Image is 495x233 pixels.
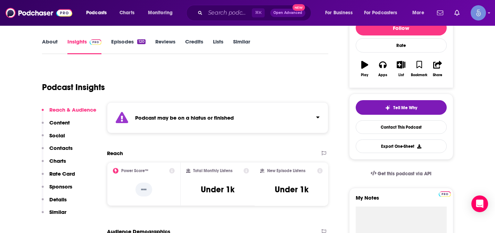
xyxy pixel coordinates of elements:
[185,38,203,54] a: Credits
[193,5,318,21] div: Search podcasts, credits, & more...
[356,100,447,115] button: tell me why sparkleTell Me Why
[320,7,361,18] button: open menu
[42,158,66,170] button: Charts
[471,195,488,212] div: Open Intercom Messenger
[81,7,116,18] button: open menu
[115,7,139,18] a: Charts
[42,132,65,145] button: Social
[275,184,308,195] h3: Under 1k
[49,145,73,151] p: Contacts
[86,8,107,18] span: Podcasts
[137,39,145,44] div: 120
[42,183,72,196] button: Sponsors
[392,56,410,81] button: List
[365,165,437,182] a: Get this podcast via API
[49,158,66,164] p: Charts
[356,38,447,53] div: Rate
[378,171,431,177] span: Get this podcast via API
[356,139,447,153] button: Export One-Sheet
[49,106,96,113] p: Reach & Audience
[471,5,486,21] button: Show profile menu
[378,73,387,77] div: Apps
[360,7,407,18] button: open menu
[452,7,462,19] a: Show notifications dropdown
[193,168,232,173] h2: Total Monthly Listens
[398,73,404,77] div: List
[356,194,447,207] label: My Notes
[439,191,451,197] img: Podchaser Pro
[252,8,265,17] span: ⌘ K
[433,73,442,77] div: Share
[67,38,102,54] a: InsightsPodchaser Pro
[119,8,134,18] span: Charts
[49,196,67,203] p: Details
[273,11,302,15] span: Open Advanced
[42,82,105,93] h1: Podcast Insights
[135,114,234,121] strong: Podcast may be on a hiatus or finished
[135,183,152,196] p: --
[411,73,427,77] div: Bookmark
[471,5,486,21] span: Logged in as Spiral5-G1
[393,105,417,111] span: Tell Me Why
[412,8,424,18] span: More
[42,196,67,209] button: Details
[364,8,397,18] span: For Podcasters
[90,39,102,45] img: Podchaser Pro
[361,73,368,77] div: Play
[410,56,428,81] button: Bookmark
[201,184,234,195] h3: Under 1k
[42,106,96,119] button: Reach & Audience
[42,145,73,158] button: Contacts
[356,56,374,81] button: Play
[49,183,72,190] p: Sponsors
[434,7,446,19] a: Show notifications dropdown
[471,5,486,21] img: User Profile
[233,38,250,54] a: Similar
[267,168,305,173] h2: New Episode Listens
[143,7,182,18] button: open menu
[42,209,66,222] button: Similar
[374,56,392,81] button: Apps
[111,38,145,54] a: Episodes120
[49,209,66,215] p: Similar
[121,168,148,173] h2: Power Score™
[205,7,252,18] input: Search podcasts, credits, & more...
[292,4,305,11] span: New
[407,7,433,18] button: open menu
[439,190,451,197] a: Pro website
[155,38,175,54] a: Reviews
[42,170,75,183] button: Rate Card
[325,8,353,18] span: For Business
[49,170,75,177] p: Rate Card
[428,56,446,81] button: Share
[385,105,390,111] img: tell me why sparkle
[42,119,70,132] button: Content
[49,119,70,126] p: Content
[107,102,329,133] section: Click to expand status details
[6,6,72,19] img: Podchaser - Follow, Share and Rate Podcasts
[42,38,58,54] a: About
[270,9,305,17] button: Open AdvancedNew
[148,8,173,18] span: Monitoring
[356,120,447,134] a: Contact This Podcast
[49,132,65,139] p: Social
[356,20,447,35] button: Follow
[107,150,123,156] h2: Reach
[213,38,223,54] a: Lists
